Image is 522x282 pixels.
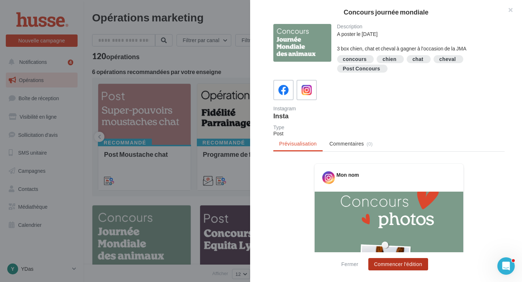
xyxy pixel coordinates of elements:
[366,141,373,147] span: (0)
[382,57,396,62] div: chien
[343,57,367,62] div: concours
[330,140,364,147] span: Commentaires
[262,9,510,15] div: Concours journée mondiale
[413,57,423,62] div: chat
[273,125,505,130] div: Type
[343,66,380,71] div: Post Concours
[338,260,361,269] button: Fermer
[336,171,359,179] div: Mon nom
[337,24,499,29] div: Description
[337,30,499,52] div: A poster le [DATE] 3 box chien, chat et cheval à gagner à l'occasion de la JMA
[273,113,386,119] div: Insta
[273,130,505,137] div: Post
[439,57,456,62] div: cheval
[497,257,515,275] iframe: Intercom live chat
[273,106,386,111] div: Instagram
[368,258,428,270] button: Commencer l'édition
